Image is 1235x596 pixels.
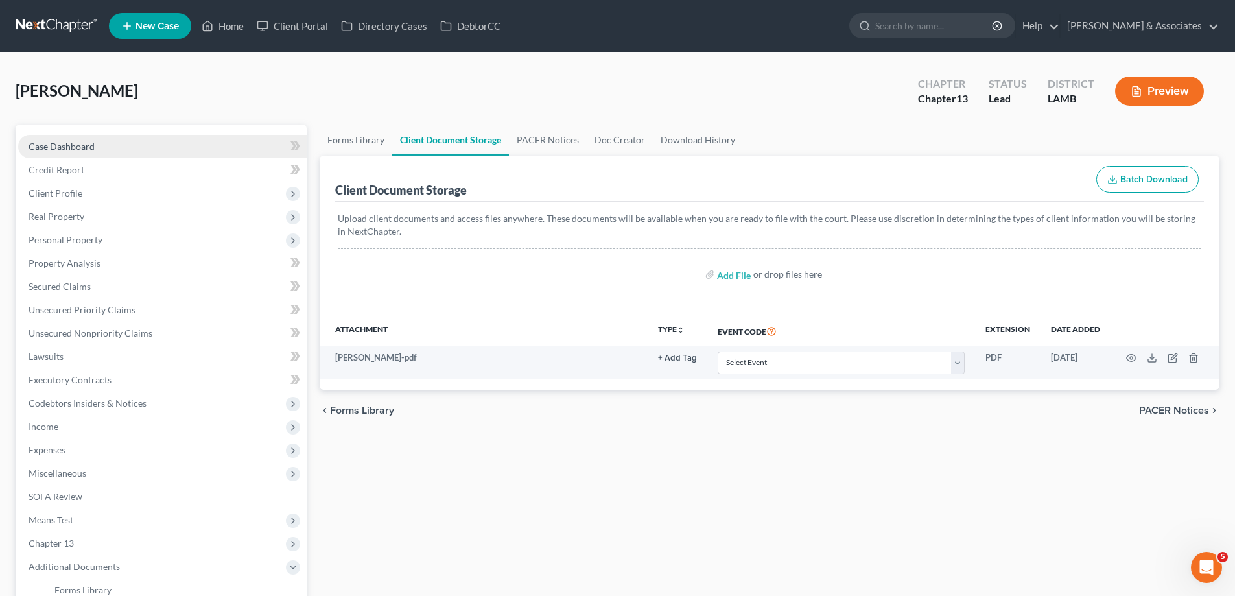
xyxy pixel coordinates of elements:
span: Client Profile [29,187,82,198]
span: Real Property [29,211,84,222]
span: Secured Claims [29,281,91,292]
span: 5 [1217,552,1228,562]
a: Client Portal [250,14,335,38]
div: Status [989,77,1027,91]
a: + Add Tag [658,352,697,364]
a: Directory Cases [335,14,434,38]
div: or drop files here [753,268,822,281]
iframe: Intercom live chat [1191,552,1222,583]
span: Lawsuits [29,351,64,362]
div: Client Document Storage [335,182,467,198]
span: Personal Property [29,234,102,245]
a: Home [195,14,250,38]
span: [PERSON_NAME] [16,81,138,100]
a: Lawsuits [18,345,307,368]
div: Chapter [918,77,968,91]
th: Date added [1041,316,1111,346]
input: Search by name... [875,14,994,38]
button: Preview [1115,77,1204,106]
td: [DATE] [1041,346,1111,379]
p: Upload client documents and access files anywhere. These documents will be available when you are... [338,212,1201,238]
span: Batch Download [1120,174,1188,185]
span: Unsecured Nonpriority Claims [29,328,152,339]
a: Unsecured Nonpriority Claims [18,322,307,345]
th: Attachment [320,316,648,346]
button: PACER Notices chevron_right [1139,405,1219,416]
button: + Add Tag [658,354,697,363]
button: Batch Download [1096,166,1199,193]
a: Client Document Storage [392,125,509,156]
a: Doc Creator [587,125,653,156]
span: Case Dashboard [29,141,95,152]
span: Means Test [29,514,73,525]
a: Help [1016,14,1059,38]
a: Property Analysis [18,252,307,275]
i: chevron_right [1209,405,1219,416]
a: Forms Library [320,125,392,156]
a: Executory Contracts [18,368,307,392]
span: Credit Report [29,164,84,175]
span: Forms Library [54,584,112,595]
span: Miscellaneous [29,468,86,479]
i: unfold_more [677,326,685,334]
th: Event Code [707,316,975,346]
span: Executory Contracts [29,374,112,385]
a: Credit Report [18,158,307,182]
i: chevron_left [320,405,330,416]
a: SOFA Review [18,485,307,508]
a: PACER Notices [509,125,587,156]
a: Case Dashboard [18,135,307,158]
td: PDF [975,346,1041,379]
span: Expenses [29,444,65,455]
button: TYPEunfold_more [658,326,685,334]
span: Codebtors Insiders & Notices [29,398,147,409]
span: New Case [135,21,179,31]
a: DebtorCC [434,14,507,38]
a: [PERSON_NAME] & Associates [1061,14,1219,38]
div: LAMB [1048,91,1094,106]
td: [PERSON_NAME]-pdf [320,346,648,379]
span: SOFA Review [29,491,82,502]
span: Forms Library [330,405,394,416]
span: Income [29,421,58,432]
th: Extension [975,316,1041,346]
a: Unsecured Priority Claims [18,298,307,322]
span: Property Analysis [29,257,100,268]
span: PACER Notices [1139,405,1209,416]
span: Additional Documents [29,561,120,572]
button: chevron_left Forms Library [320,405,394,416]
span: 13 [956,92,968,104]
span: Unsecured Priority Claims [29,304,135,315]
div: District [1048,77,1094,91]
a: Secured Claims [18,275,307,298]
span: Chapter 13 [29,538,74,549]
div: Lead [989,91,1027,106]
a: Download History [653,125,743,156]
div: Chapter [918,91,968,106]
